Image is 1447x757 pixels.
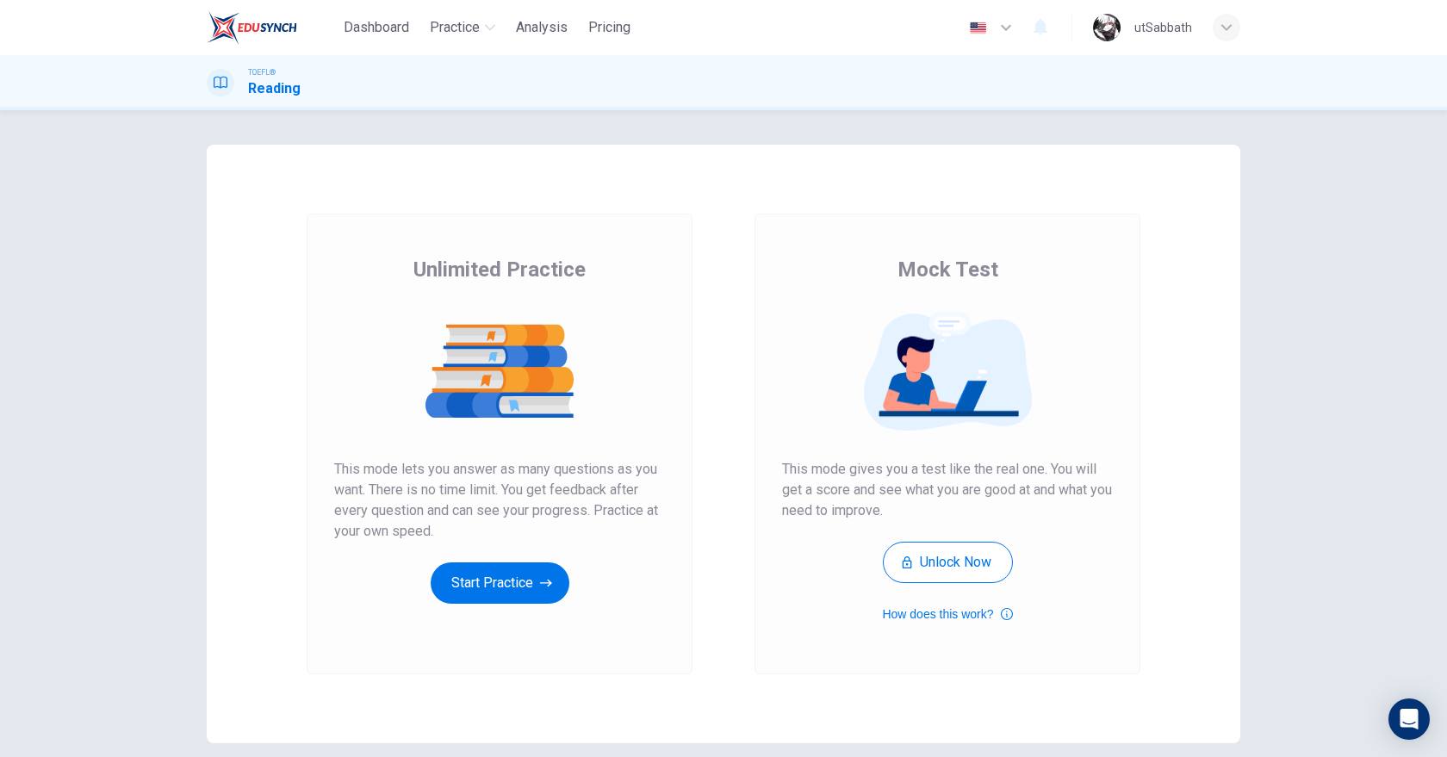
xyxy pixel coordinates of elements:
[897,256,998,283] span: Mock Test
[516,17,568,38] span: Analysis
[334,459,665,542] span: This mode lets you answer as many questions as you want. There is no time limit. You get feedback...
[337,12,416,43] button: Dashboard
[581,12,637,43] button: Pricing
[248,78,301,99] h1: Reading
[1388,698,1430,740] div: Open Intercom Messenger
[248,66,276,78] span: TOEFL®
[588,17,630,38] span: Pricing
[967,22,989,34] img: en
[1134,17,1192,38] div: utSabbath
[882,604,1012,624] button: How does this work?
[1093,14,1121,41] img: Profile picture
[207,10,297,45] img: EduSynch logo
[431,562,569,604] button: Start Practice
[344,17,409,38] span: Dashboard
[207,10,337,45] a: EduSynch logo
[883,542,1013,583] button: Unlock Now
[430,17,480,38] span: Practice
[509,12,574,43] button: Analysis
[423,12,502,43] button: Practice
[782,459,1113,521] span: This mode gives you a test like the real one. You will get a score and see what you are good at a...
[413,256,586,283] span: Unlimited Practice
